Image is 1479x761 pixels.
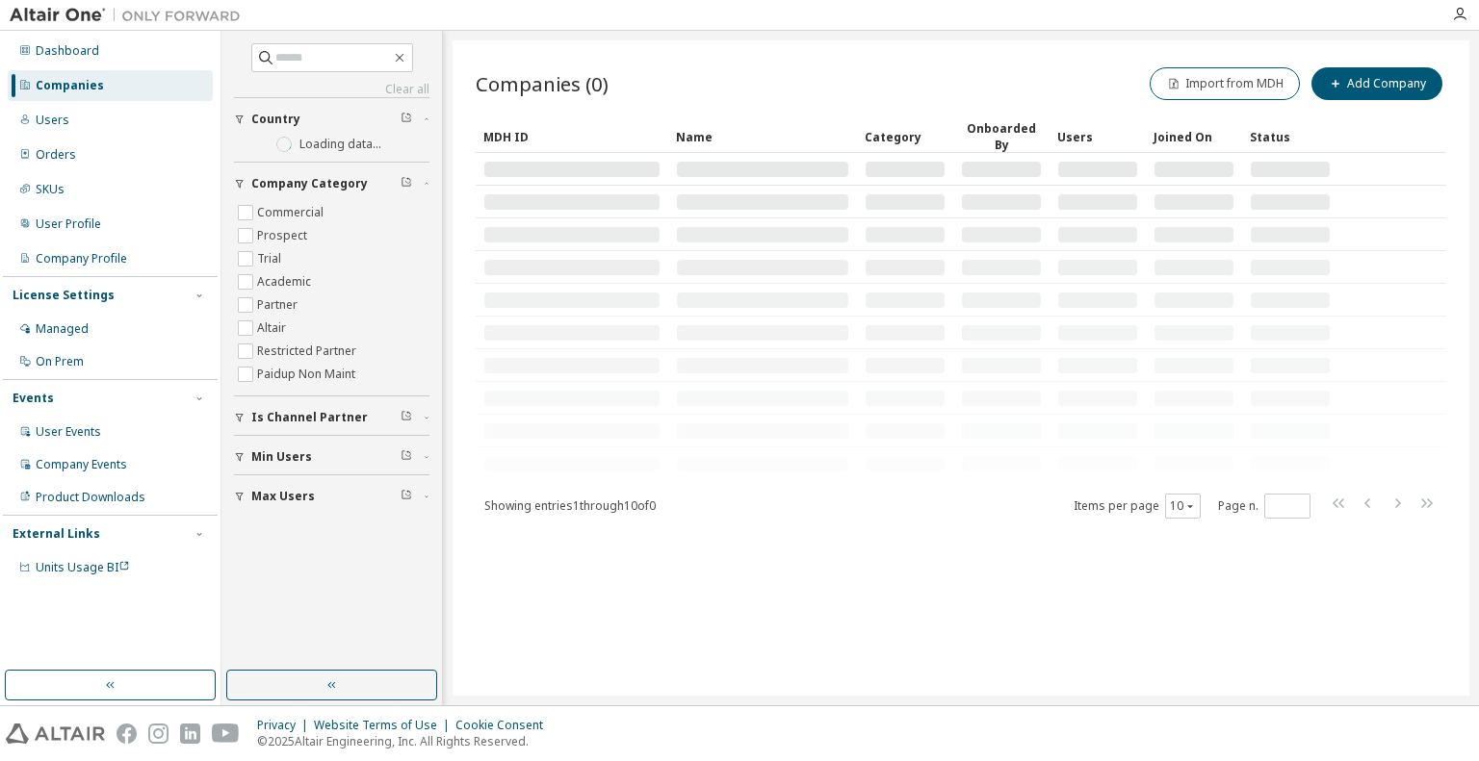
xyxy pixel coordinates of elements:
[251,176,368,191] span: Company Category
[455,718,555,733] div: Cookie Consent
[36,113,69,128] div: Users
[36,43,99,59] div: Dashboard
[36,559,130,575] span: Units Usage BI
[865,121,946,152] div: Category
[257,718,314,733] div: Privacy
[1170,498,1196,514] button: 10
[257,224,311,247] label: Prospect
[299,137,381,152] label: Loading data...
[234,436,429,478] button: Min Users
[117,723,137,744] img: facebook.svg
[13,391,54,406] div: Events
[36,424,101,440] div: User Events
[234,396,429,439] button: Is Channel Partner
[1150,67,1300,100] button: Import from MDH
[180,723,200,744] img: linkedin.svg
[13,526,100,542] div: External Links
[401,112,412,127] span: Clear filter
[36,251,127,266] div: Company Profile
[1074,494,1201,519] span: Items per page
[961,120,1042,153] div: Onboarded By
[212,723,240,744] img: youtube.svg
[1218,494,1310,519] span: Page n.
[251,489,315,504] span: Max Users
[257,293,301,317] label: Partner
[401,449,412,465] span: Clear filter
[401,410,412,425] span: Clear filter
[251,449,312,465] span: Min Users
[484,497,656,514] span: Showing entries 1 through 10 of 0
[257,270,315,293] label: Academic
[257,317,290,340] label: Altair
[676,121,849,152] div: Name
[483,121,661,152] div: MDH ID
[36,457,127,472] div: Company Events
[10,6,250,25] img: Altair One
[234,82,429,97] a: Clear all
[36,321,89,337] div: Managed
[36,147,76,163] div: Orders
[257,340,360,363] label: Restricted Partner
[476,70,609,97] span: Companies (0)
[36,182,65,197] div: SKUs
[257,733,555,749] p: © 2025 Altair Engineering, Inc. All Rights Reserved.
[401,176,412,191] span: Clear filter
[234,163,429,205] button: Company Category
[6,723,105,744] img: altair_logo.svg
[234,98,429,140] button: Country
[36,78,104,93] div: Companies
[1057,121,1138,152] div: Users
[13,288,115,303] div: License Settings
[36,354,84,369] div: On Prem
[36,216,101,232] div: User Profile
[314,718,455,733] div: Website Terms of Use
[251,112,300,127] span: Country
[257,247,285,270] label: Trial
[36,490,145,505] div: Product Downloads
[257,363,359,386] label: Paidup Non Maint
[1154,121,1234,152] div: Joined On
[234,475,429,518] button: Max Users
[1311,67,1442,100] button: Add Company
[251,410,368,425] span: Is Channel Partner
[1250,121,1331,152] div: Status
[401,489,412,504] span: Clear filter
[148,723,169,744] img: instagram.svg
[257,201,327,224] label: Commercial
